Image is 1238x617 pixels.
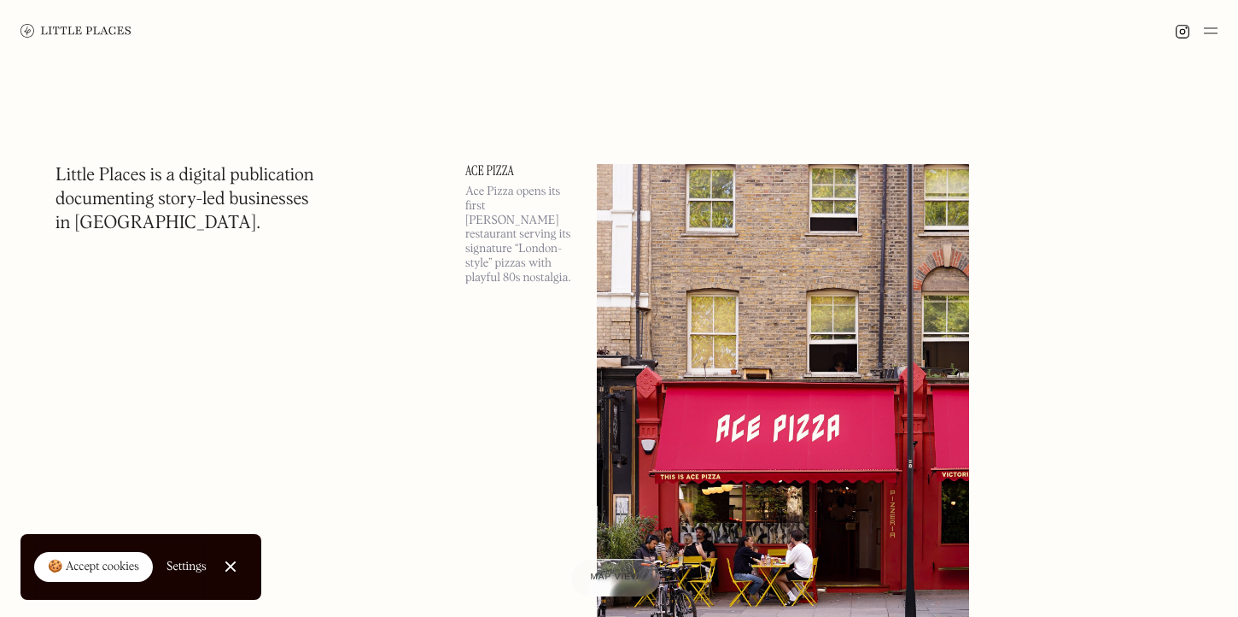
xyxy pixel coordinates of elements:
span: Map view [591,573,640,582]
div: Close Cookie Popup [230,567,231,567]
div: 🍪 Accept cookies [48,559,139,576]
a: Settings [166,548,207,586]
h1: Little Places is a digital publication documenting story-led businesses in [GEOGRAPHIC_DATA]. [55,164,314,236]
a: Map view [570,559,661,596]
div: Settings [166,561,207,573]
a: 🍪 Accept cookies [34,552,153,583]
a: Ace Pizza [465,164,576,178]
p: Ace Pizza opens its first [PERSON_NAME] restaurant serving its signature “London-style” pizzas wi... [465,185,576,285]
a: Close Cookie Popup [213,549,248,584]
